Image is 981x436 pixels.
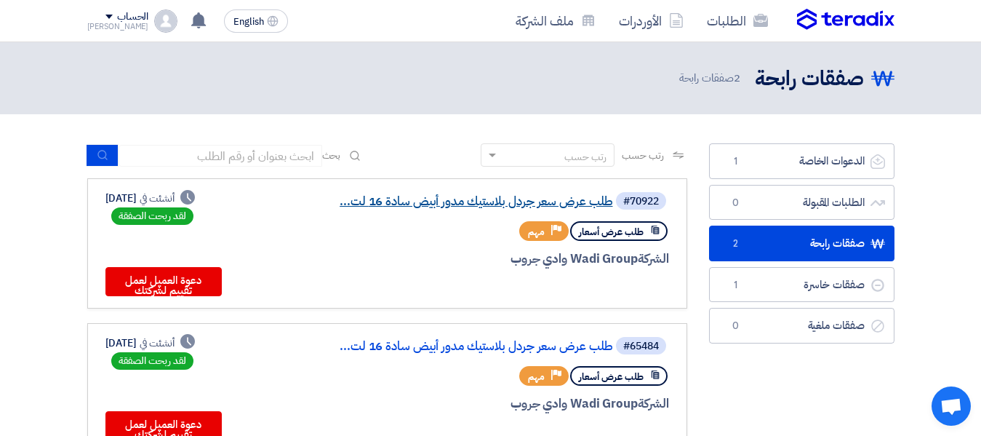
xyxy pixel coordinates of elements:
[579,370,644,384] span: طلب عرض أسعار
[233,17,264,27] span: English
[679,70,743,87] span: صفقات رابحة
[528,370,545,384] span: مهم
[607,4,695,38] a: الأوردرات
[87,23,149,31] div: [PERSON_NAME]
[504,4,607,38] a: ملف الشركة
[797,9,894,31] img: Teradix logo
[105,267,222,296] button: دعوة العميل لعمل تقييم لشركتك
[727,154,745,169] span: 1
[709,143,894,179] a: الدعوات الخاصة1
[755,65,864,93] h2: صفقات رابحة
[727,278,745,293] span: 1
[623,341,659,352] div: #65484
[140,336,175,351] span: أنشئت في
[564,149,606,165] div: رتب حسب
[322,195,613,208] a: طلب عرض سعر جردل بلاستيك مدور أبيض سادة 16 لت...
[154,9,177,33] img: profile_test.png
[105,336,196,351] div: [DATE]
[322,148,341,163] span: بحث
[932,387,971,426] div: Open chat
[695,4,780,38] a: الطلبات
[727,319,745,333] span: 0
[322,340,613,353] a: طلب عرض سعر جردل بلاستيك مدور أبيض سادة 16 لت...
[117,11,148,23] div: الحساب
[622,148,663,163] span: رتب حسب
[319,395,669,413] div: Wadi Group وادي جروب
[224,9,288,33] button: English
[638,250,669,268] span: الشركة
[111,352,193,370] div: لقد ربحت الصفقة
[709,226,894,261] a: صفقات رابحة2
[734,70,740,86] span: 2
[111,207,193,225] div: لقد ربحت الصفقة
[319,250,669,269] div: Wadi Group وادي جروب
[709,185,894,221] a: الطلبات المقبولة0
[709,308,894,344] a: صفقات ملغية0
[579,225,644,239] span: طلب عرض أسعار
[623,197,659,207] div: #70922
[727,237,745,251] span: 2
[727,196,745,210] span: 0
[140,191,175,206] span: أنشئت في
[105,191,196,206] div: [DATE]
[638,395,669,413] span: الشركة
[709,267,894,303] a: صفقات خاسرة1
[528,225,545,239] span: مهم
[119,145,322,167] input: ابحث بعنوان أو رقم الطلب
